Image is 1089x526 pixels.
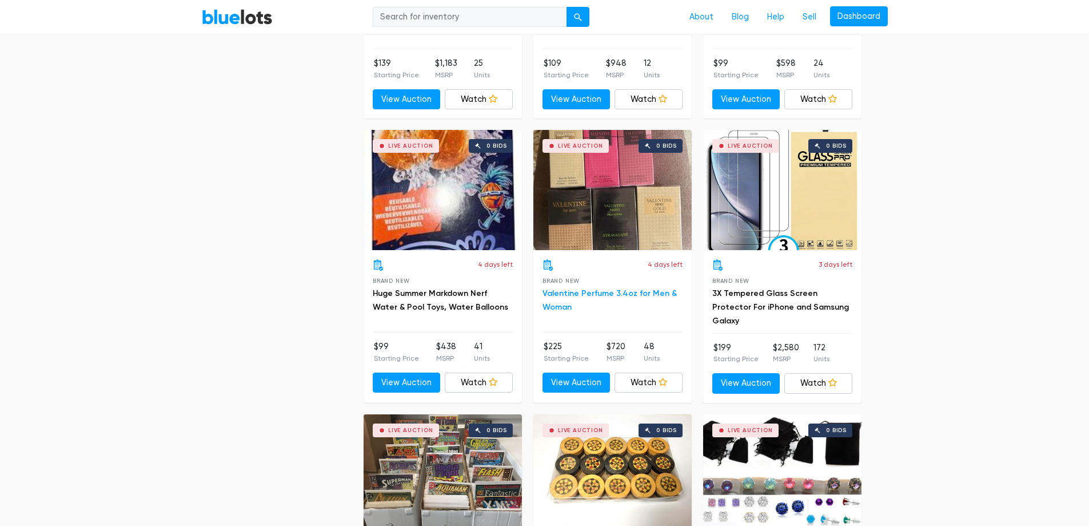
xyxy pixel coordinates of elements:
p: 3 days left [819,259,852,270]
li: $2,580 [773,342,799,365]
p: 4 days left [478,259,513,270]
div: 0 bids [656,428,677,433]
a: Live Auction 0 bids [533,130,692,250]
li: $109 [544,57,589,80]
div: 0 bids [826,428,847,433]
a: Live Auction 0 bids [703,130,861,250]
a: Watch [445,89,513,110]
p: Units [474,353,490,363]
a: View Auction [542,373,611,393]
span: Brand New [712,278,749,284]
li: 48 [644,341,660,363]
a: BlueLots [202,9,273,25]
p: MSRP [607,353,625,363]
li: $199 [713,342,759,365]
p: Units [644,70,660,80]
div: Live Auction [728,428,773,433]
span: Brand New [542,278,580,284]
a: Blog [723,6,758,28]
a: Watch [445,373,513,393]
li: $598 [776,57,796,80]
p: Starting Price [374,70,419,80]
div: 0 bids [826,143,847,149]
a: View Auction [712,373,780,394]
p: Starting Price [544,353,589,363]
p: Starting Price [713,70,759,80]
a: Watch [784,373,852,394]
div: Live Auction [388,143,433,149]
div: Live Auction [558,428,603,433]
input: Search for inventory [373,7,567,27]
a: Watch [784,89,852,110]
a: Valentine Perfume 3.4oz for Men & Woman [542,288,677,312]
li: $139 [374,57,419,80]
p: Starting Price [374,353,419,363]
li: $1,183 [435,57,457,80]
a: Watch [615,89,683,110]
p: MSRP [773,354,799,364]
p: Units [644,353,660,363]
p: Starting Price [713,354,759,364]
p: MSRP [606,70,627,80]
a: About [680,6,723,28]
li: $948 [606,57,627,80]
a: View Auction [542,89,611,110]
p: MSRP [436,353,456,363]
li: 12 [644,57,660,80]
a: Help [758,6,793,28]
p: MSRP [435,70,457,80]
li: $720 [607,341,625,363]
div: 0 bids [486,428,507,433]
a: Watch [615,373,683,393]
li: 24 [813,57,829,80]
p: Units [474,70,490,80]
li: $99 [374,341,419,363]
p: Starting Price [544,70,589,80]
li: 172 [813,342,829,365]
p: MSRP [776,70,796,80]
div: 0 bids [486,143,507,149]
a: View Auction [712,89,780,110]
a: Sell [793,6,825,28]
a: 3X Tempered Glass Screen Protector For iPhone and Samsung Galaxy [712,288,849,326]
li: $99 [713,57,759,80]
p: 4 days left [648,259,683,270]
li: $225 [544,341,589,363]
a: Live Auction 0 bids [364,130,522,250]
p: Units [813,70,829,80]
a: View Auction [373,373,441,393]
div: 0 bids [656,143,677,149]
li: 41 [474,341,490,363]
li: $438 [436,341,456,363]
a: Dashboard [830,6,888,27]
div: Live Auction [728,143,773,149]
div: Live Auction [558,143,603,149]
div: Live Auction [388,428,433,433]
a: View Auction [373,89,441,110]
a: Huge Summer Markdown Nerf Water & Pool Toys, Water Balloons [373,288,508,312]
p: Units [813,354,829,364]
li: 25 [474,57,490,80]
span: Brand New [373,278,410,284]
